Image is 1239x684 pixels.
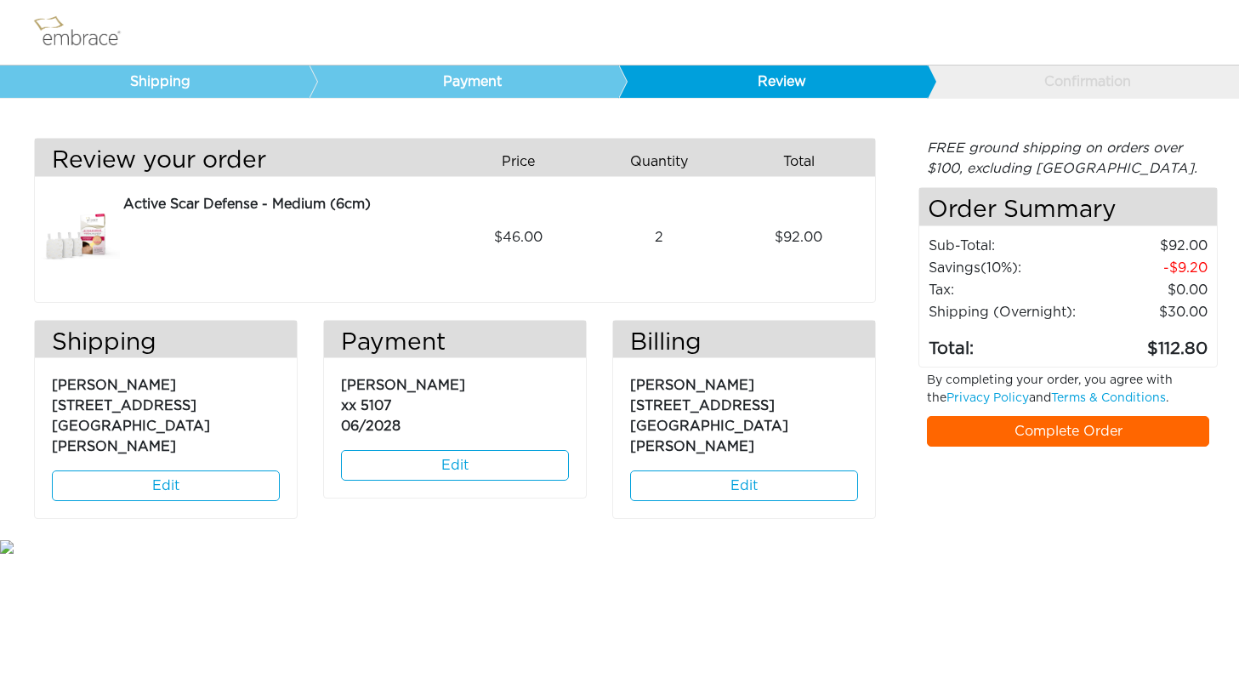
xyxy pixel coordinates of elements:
[630,367,858,457] p: [PERSON_NAME] [STREET_ADDRESS] [GEOGRAPHIC_DATA][PERSON_NAME]
[928,279,1082,301] td: Tax:
[630,470,858,501] a: Edit
[928,323,1082,362] td: Total:
[919,188,1217,226] h4: Order Summary
[927,66,1236,98] a: Confirmation
[494,227,543,248] span: 46.00
[1083,279,1208,301] td: 0.00
[35,147,442,176] h3: Review your order
[1051,392,1166,404] a: Terms & Conditions
[927,416,1209,447] a: Complete Order
[52,367,280,457] p: [PERSON_NAME] [STREET_ADDRESS] [GEOGRAPHIC_DATA][PERSON_NAME]
[30,11,140,54] img: logo.png
[928,301,1082,323] td: Shipping (Overnight):
[1083,301,1208,323] td: $30.00
[613,329,875,358] h3: Billing
[918,138,1218,179] div: FREE ground shipping on orders over $100, excluding [GEOGRAPHIC_DATA].
[341,399,392,413] span: xx 5107
[455,147,595,176] div: Price
[928,235,1082,257] td: Sub-Total:
[52,470,280,501] a: Edit
[1083,235,1208,257] td: 92.00
[35,329,297,358] h3: Shipping
[736,147,876,176] div: Total
[35,194,120,281] img: 3dae449a-8dcd-11e7-960f-02e45ca4b85b.jpeg
[946,392,1029,404] a: Privacy Policy
[630,151,688,172] span: Quantity
[928,257,1082,279] td: Savings :
[775,227,822,248] span: 92.00
[655,227,663,248] span: 2
[1083,257,1208,279] td: 9.20
[1083,323,1208,362] td: 112.80
[980,261,1018,275] span: (10%)
[914,372,1222,416] div: By completing your order, you agree with the and .
[324,329,586,358] h3: Payment
[341,419,401,433] span: 06/2028
[341,379,465,392] span: [PERSON_NAME]
[309,66,618,98] a: Payment
[123,194,442,214] div: Active Scar Defense - Medium (6cm)
[618,66,928,98] a: Review
[341,450,569,481] a: Edit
